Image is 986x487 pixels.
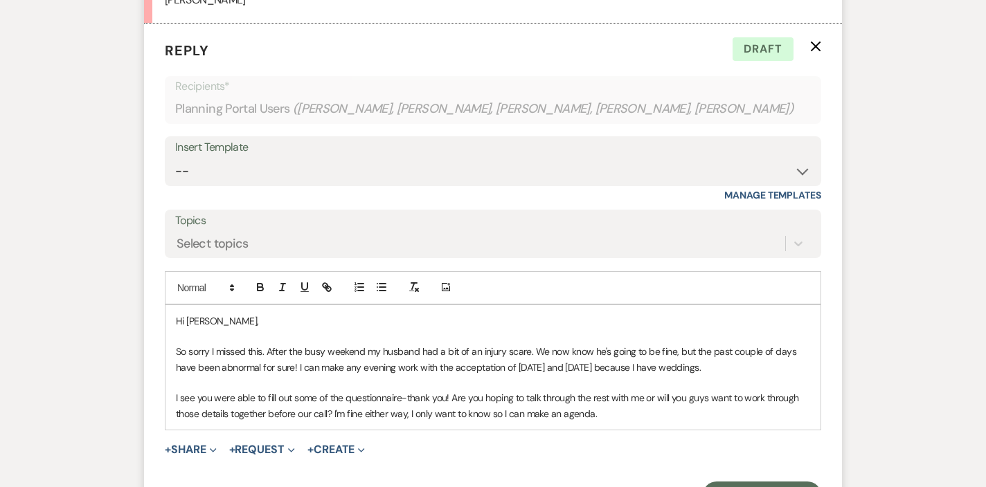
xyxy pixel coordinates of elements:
span: + [165,444,171,455]
p: Hi [PERSON_NAME], [176,313,810,329]
span: + [229,444,235,455]
div: Planning Portal Users [175,95,811,122]
p: Recipients* [175,77,811,95]
label: Topics [175,211,811,231]
span: Reply [165,42,209,59]
div: Insert Template [175,138,811,158]
span: + [307,444,314,455]
a: Manage Templates [724,189,821,201]
p: I see you were able to fill out some of the questionnaire-thank you! Are you hoping to talk throu... [176,390,810,421]
p: So sorry I missed this. After the busy weekend my husband had a bit of an injury scare. We now kn... [176,344,810,375]
span: Draft [733,37,794,61]
button: Request [229,444,295,455]
button: Create [307,444,365,455]
button: Share [165,444,217,455]
span: ( [PERSON_NAME], [PERSON_NAME], [PERSON_NAME], [PERSON_NAME], [PERSON_NAME] ) [293,100,794,118]
div: Select topics [177,235,249,253]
